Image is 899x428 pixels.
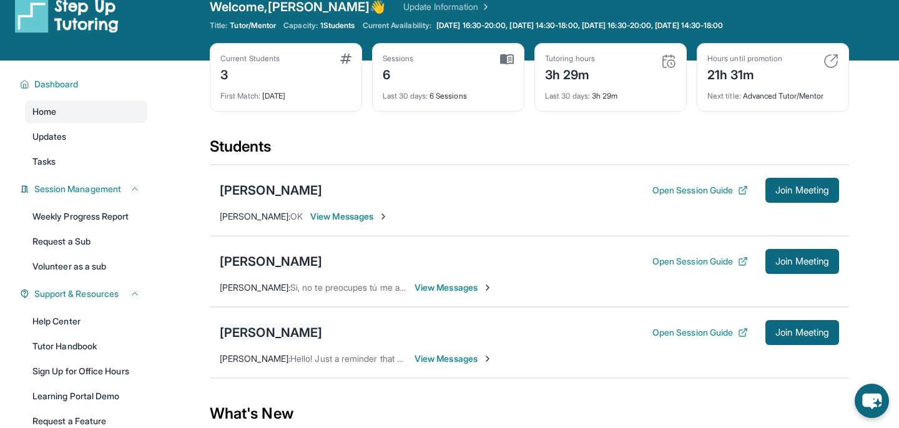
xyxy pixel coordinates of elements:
[855,384,889,418] button: chat-button
[29,78,140,90] button: Dashboard
[220,253,322,270] div: [PERSON_NAME]
[220,211,290,221] span: [PERSON_NAME] :
[500,54,514,65] img: card
[25,230,147,253] a: Request a Sub
[765,320,839,345] button: Join Meeting
[310,210,388,223] span: View Messages
[545,54,595,64] div: Tutoring hours
[378,212,388,221] img: Chevron-Right
[34,183,121,195] span: Session Management
[545,91,590,100] span: Last 30 days :
[25,100,147,123] a: Home
[25,150,147,173] a: Tasks
[220,353,290,364] span: [PERSON_NAME] :
[775,187,829,194] span: Join Meeting
[29,288,140,300] button: Support & Resources
[32,130,67,143] span: Updates
[283,21,318,31] span: Capacity:
[220,324,322,341] div: [PERSON_NAME]
[25,335,147,357] a: Tutor Handbook
[483,283,493,293] img: Chevron-Right
[220,91,260,100] span: First Match :
[652,184,748,197] button: Open Session Guide
[290,353,562,364] span: Hello! Just a reminder that we have tutoring scheduled for right now!
[436,21,723,31] span: [DATE] 16:30-20:00, [DATE] 14:30-18:00, [DATE] 16:30-20:00, [DATE] 14:30-18:00
[545,64,595,84] div: 3h 29m
[220,282,290,293] span: [PERSON_NAME] :
[210,21,227,31] span: Title:
[383,91,428,100] span: Last 30 days :
[25,385,147,407] a: Learning Portal Demo
[383,84,514,101] div: 6 Sessions
[34,288,119,300] span: Support & Resources
[340,54,351,64] img: card
[25,360,147,382] a: Sign Up for Office Hours
[652,255,748,268] button: Open Session Guide
[707,64,782,84] div: 21h 31m
[25,255,147,278] a: Volunteer as a sub
[765,249,839,274] button: Join Meeting
[210,137,849,164] div: Students
[290,282,747,293] span: Si, no te preocupes tú me avisas si puedes el lunes o el martes más tiempo como a ti se [PERSON_N...
[823,54,838,69] img: card
[707,54,782,64] div: Hours until promotion
[363,21,431,31] span: Current Availability:
[434,21,725,31] a: [DATE] 16:30-20:00, [DATE] 14:30-18:00, [DATE] 16:30-20:00, [DATE] 14:30-18:00
[775,258,829,265] span: Join Meeting
[383,64,414,84] div: 6
[707,84,838,101] div: Advanced Tutor/Mentor
[545,84,676,101] div: 3h 29m
[652,326,748,339] button: Open Session Guide
[383,54,414,64] div: Sessions
[707,91,741,100] span: Next title :
[29,183,140,195] button: Session Management
[32,155,56,168] span: Tasks
[220,182,322,199] div: [PERSON_NAME]
[34,78,79,90] span: Dashboard
[220,64,280,84] div: 3
[25,125,147,148] a: Updates
[415,281,493,294] span: View Messages
[478,1,491,13] img: Chevron Right
[220,84,351,101] div: [DATE]
[483,354,493,364] img: Chevron-Right
[25,205,147,228] a: Weekly Progress Report
[320,21,355,31] span: 1 Students
[403,1,491,13] a: Update Information
[765,178,839,203] button: Join Meeting
[25,310,147,333] a: Help Center
[220,54,280,64] div: Current Students
[775,329,829,336] span: Join Meeting
[415,353,493,365] span: View Messages
[290,211,303,221] span: OK
[230,21,276,31] span: Tutor/Mentor
[661,54,676,69] img: card
[32,105,56,118] span: Home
